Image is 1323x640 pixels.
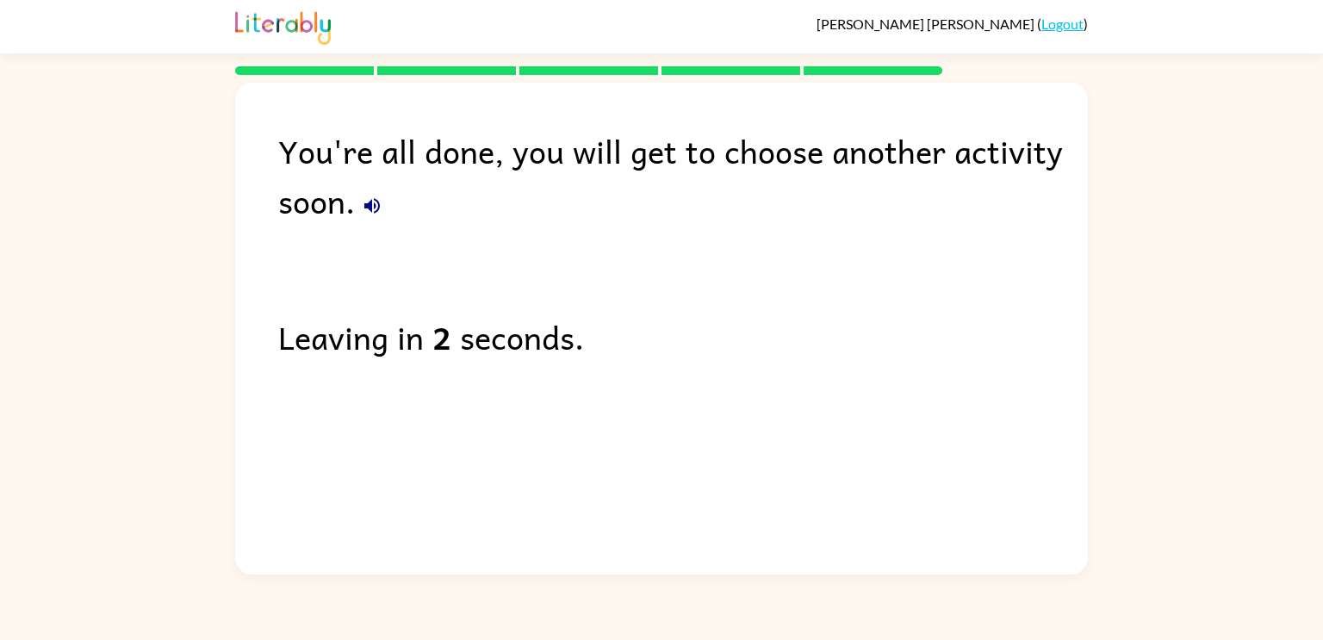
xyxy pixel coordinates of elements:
div: Leaving in seconds. [278,312,1088,362]
div: You're all done, you will get to choose another activity soon. [278,126,1088,226]
img: Literably [235,7,331,45]
a: Logout [1041,16,1084,32]
div: ( ) [817,16,1088,32]
span: [PERSON_NAME] [PERSON_NAME] [817,16,1037,32]
b: 2 [432,312,451,362]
